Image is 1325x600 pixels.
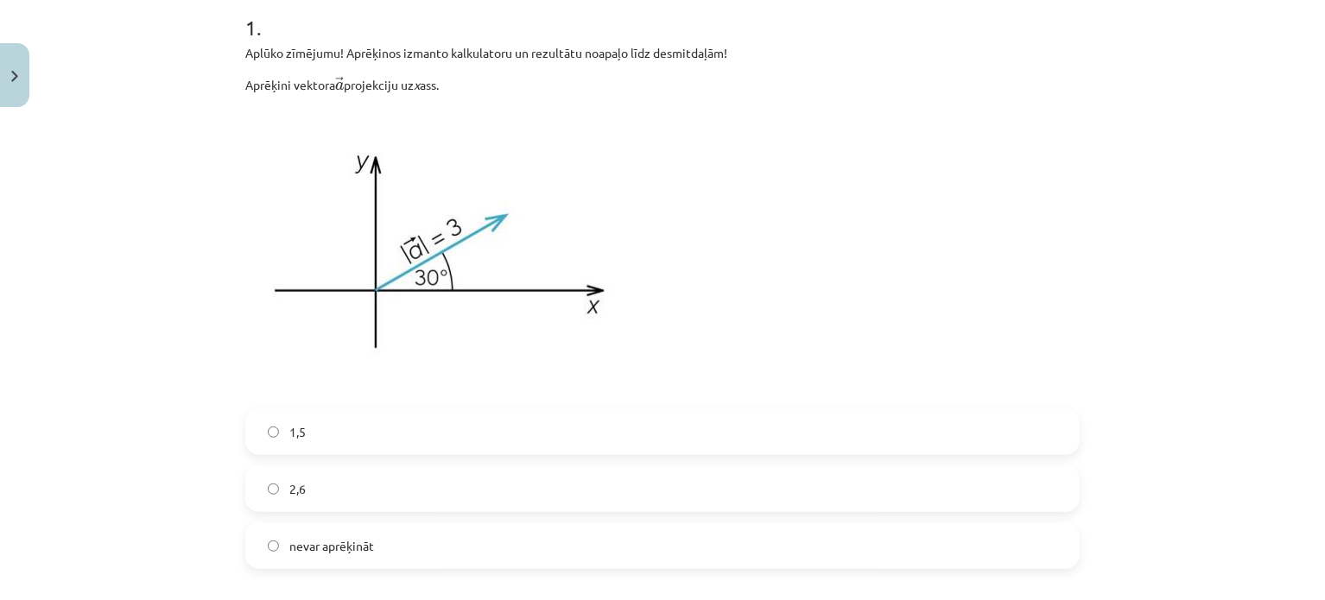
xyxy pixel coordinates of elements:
input: nevar aprēķināt [268,540,279,552]
span: 1,5 [289,423,306,441]
input: 2,6 [268,483,279,495]
span: 2,6 [289,480,306,498]
em: x [414,77,420,92]
img: icon-close-lesson-0947bae3869378f0d4975bcd49f059093ad1ed9edebbc8119c70593378902aed.svg [11,71,18,82]
p: Aplūko zīmējumu! Aprēķinos izmanto kalkulatoru un rezultātu noapaļo līdz desmitdaļām! [245,44,1080,62]
input: 1,5 [268,426,279,438]
span: → [335,77,344,89]
span: a [335,82,344,91]
p: Aprēķini vektora projekciju uz ass. [245,73,1080,94]
span: nevar aprēķināt [289,537,374,555]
